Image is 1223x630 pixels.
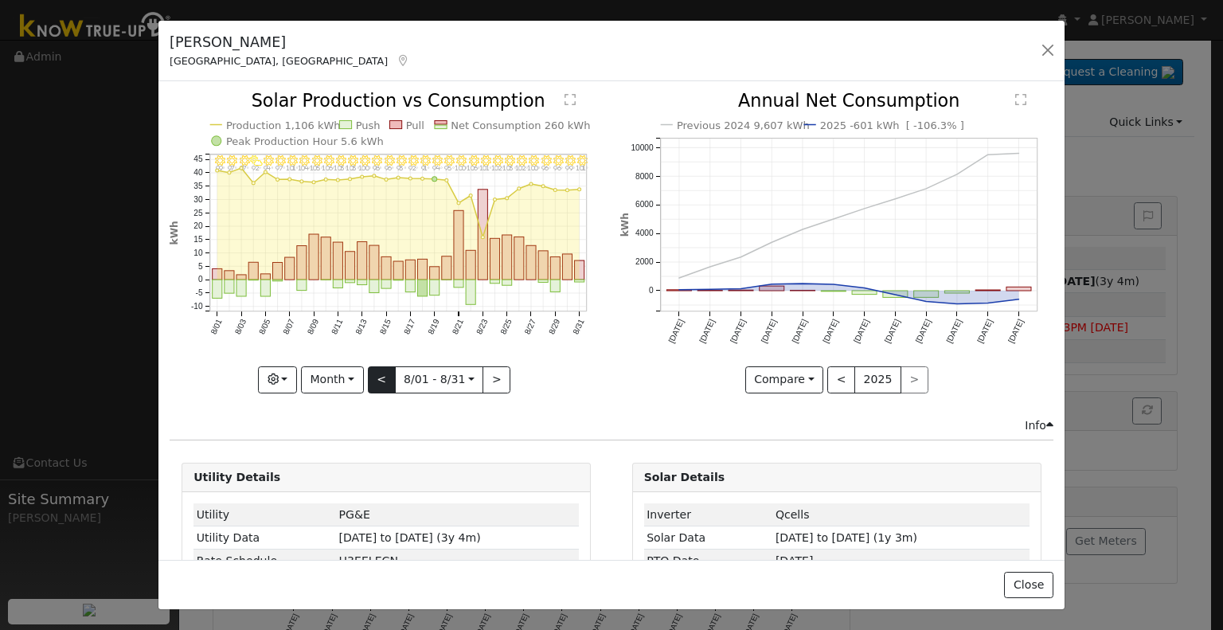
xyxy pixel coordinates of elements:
[482,236,485,239] circle: onclick=""
[675,275,682,281] circle: onclick=""
[457,155,467,166] i: 8/21 - MostlyClear
[892,292,898,298] circle: onclick=""
[240,155,249,166] i: 8/03 - Clear
[233,318,248,336] text: 8/03
[551,166,567,171] p: 96°
[300,155,310,166] i: 8/08 - Clear
[430,166,446,171] p: 94°
[923,186,929,192] circle: onclick=""
[306,318,320,336] text: 8/09
[644,526,773,550] td: Solar Data
[228,155,237,166] i: 8/02 - Clear
[393,280,403,281] rect: onclick=""
[418,260,428,280] rect: onclick=""
[635,258,654,267] text: 2000
[193,526,336,550] td: Utility Data
[666,318,686,345] text: [DATE]
[490,166,506,171] p: 102°
[406,280,416,292] rect: onclick=""
[1025,417,1053,434] div: Info
[198,262,203,271] text: 5
[469,155,479,166] i: 8/22 - Clear
[330,318,344,336] text: 8/11
[193,182,203,190] text: 35
[538,166,554,171] p: 96°
[776,554,814,567] span: [DATE]
[914,318,933,345] text: [DATE]
[432,177,437,182] circle: onclick=""
[427,318,441,336] text: 8/19
[975,318,994,345] text: [DATE]
[260,274,270,280] rect: onclick=""
[406,260,416,280] rect: onclick=""
[944,292,969,294] rect: onclick=""
[861,205,867,212] circle: onclick=""
[644,471,725,483] strong: Solar Details
[892,196,898,202] circle: onclick=""
[339,531,481,544] span: [DATE] to [DATE] (3y 4m)
[454,211,463,280] rect: onclick=""
[324,178,327,182] circle: onclick=""
[442,166,458,171] p: 95°
[348,155,358,166] i: 8/12 - Clear
[301,366,364,393] button: Month
[666,290,691,291] rect: onclick=""
[300,180,303,183] circle: onclick=""
[526,246,536,280] rect: onclick=""
[469,194,472,198] circle: onclick=""
[193,195,203,204] text: 30
[526,166,542,171] p: 100°
[381,280,391,289] rect: onclick=""
[821,318,840,345] text: [DATE]
[454,166,470,171] p: 100°
[252,91,545,112] text: Solar Production vs Consumption
[466,166,482,171] p: 106°
[297,166,313,171] p: 104°
[799,226,806,233] circle: onclick=""
[395,366,484,393] button: 8/01 - 8/31
[337,178,340,182] circle: onclick=""
[226,119,341,131] text: Production 1,106 kWh
[499,318,514,336] text: 8/25
[923,299,929,305] circle: onclick=""
[193,155,203,164] text: 45
[339,508,370,521] span: ID: 14327288, authorized: 06/14/24
[790,318,809,345] text: [DATE]
[282,318,296,336] text: 8/07
[697,318,717,345] text: [DATE]
[273,280,283,282] rect: onclick=""
[675,287,682,293] circle: onclick=""
[358,166,373,171] p: 100°
[502,235,512,280] rect: onclick=""
[745,366,824,393] button: Compare
[346,166,361,171] p: 103°
[760,318,779,345] text: [DATE]
[215,155,225,166] i: 8/01 - Clear
[768,281,775,288] circle: onclick=""
[502,280,512,286] rect: onclick=""
[193,503,336,526] td: Utility
[339,554,398,567] span: X
[578,155,588,166] i: 8/31 - Clear
[264,170,268,174] circle: onclick=""
[451,318,465,336] text: 8/21
[358,242,367,280] rect: onclick=""
[538,251,548,280] rect: onclick=""
[578,188,581,191] circle: onclick=""
[759,287,783,292] rect: onclick=""
[820,119,964,131] text: 2025 -601 kWh [ -106.3% ]
[285,166,301,171] p: 101°
[250,155,263,166] i: 8/04 - PartlyCloudy
[523,318,537,336] text: 8/27
[541,155,551,166] i: 8/28 - Clear
[273,263,283,280] rect: onclick=""
[529,155,539,166] i: 8/27 - Clear
[196,289,203,298] text: -5
[393,166,409,171] p: 93°
[445,179,448,182] circle: onclick=""
[457,202,460,205] circle: onclick=""
[1006,288,1031,292] rect: onclick=""
[209,318,224,336] text: 8/01
[542,185,545,188] circle: onclick=""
